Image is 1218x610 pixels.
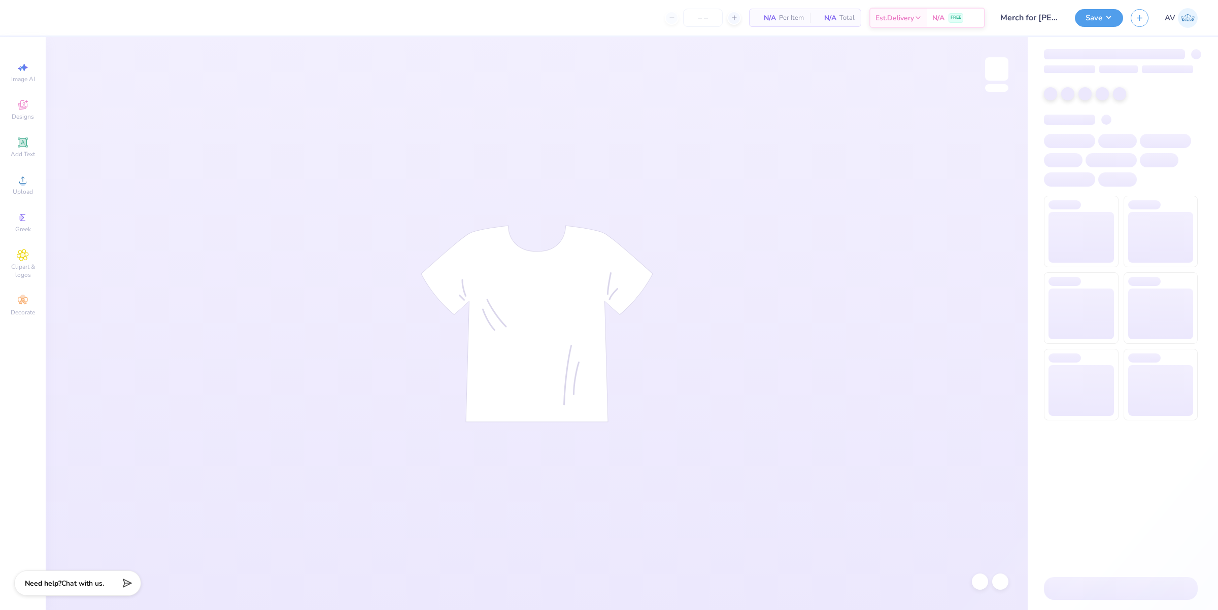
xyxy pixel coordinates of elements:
span: Greek [15,225,31,233]
strong: Need help? [25,579,61,588]
a: AV [1165,8,1198,28]
span: Image AI [11,75,35,83]
span: Upload [13,188,33,196]
span: Chat with us. [61,579,104,588]
input: Untitled Design [993,8,1067,28]
img: Aargy Velasco [1178,8,1198,28]
span: Designs [12,113,34,121]
span: Total [839,13,855,23]
span: N/A [756,13,776,23]
span: Decorate [11,308,35,316]
span: N/A [932,13,944,23]
span: AV [1165,12,1175,24]
span: Per Item [779,13,804,23]
img: tee-skeleton.svg [421,225,653,422]
span: FREE [951,14,961,21]
input: – – [683,9,723,27]
span: Est. Delivery [875,13,914,23]
span: Clipart & logos [5,263,41,279]
span: Add Text [11,150,35,158]
span: N/A [816,13,836,23]
button: Save [1075,9,1123,27]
